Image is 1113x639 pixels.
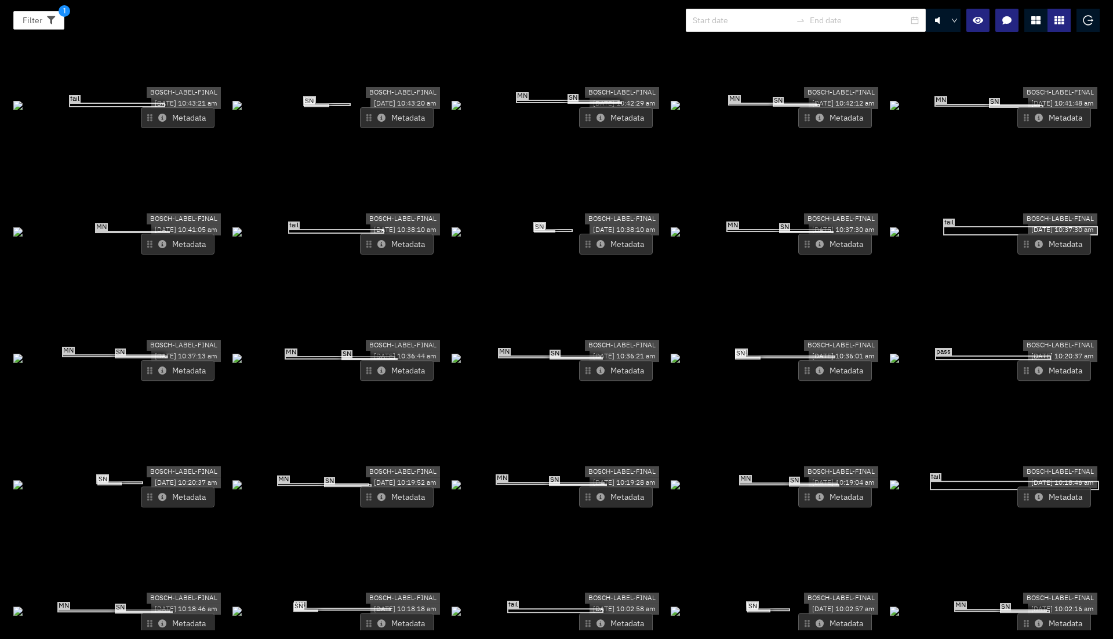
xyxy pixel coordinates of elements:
button: Metadata [798,107,872,128]
div: [DATE] 10:43:21 am [151,98,221,109]
span: MN [735,348,748,357]
div: [DATE] 10:20:37 am [1028,351,1097,362]
button: Metadata [141,613,214,634]
span: SN [1000,603,1011,611]
span: MN [95,223,108,231]
span: swap-right [796,16,805,25]
div: BOSCH-LABEL-FINAL [147,213,221,224]
span: MN [294,601,307,609]
button: Metadata [360,613,434,634]
span: fail [943,219,955,227]
div: [DATE] 10:19:52 am [370,477,440,488]
span: SN [779,223,790,231]
button: Metadata [360,486,434,507]
div: [DATE] 10:41:05 am [151,224,221,235]
button: Metadata [579,360,653,381]
input: Start date [693,14,791,27]
button: Metadata [579,107,653,128]
span: SN [115,604,126,612]
div: BOSCH-LABEL-FINAL [585,213,659,224]
div: BOSCH-LABEL-FINAL [147,87,221,98]
div: [DATE] 10:18:18 am [370,604,440,615]
span: MN [746,601,759,609]
button: Metadata [360,360,434,381]
div: [DATE] 10:42:12 am [809,98,878,109]
button: Metadata [1017,234,1091,255]
div: [DATE] 10:02:57 am [809,604,878,615]
span: MN [726,222,739,230]
span: SN [97,475,108,484]
span: down [951,17,958,24]
div: BOSCH-LABEL-FINAL [1023,87,1097,98]
span: 1 [59,5,70,17]
button: Metadata [798,234,872,255]
span: MN [533,222,546,230]
span: logout [1083,15,1093,26]
span: SN [549,476,560,484]
div: BOSCH-LABEL-FINAL [366,340,440,351]
div: BOSCH-LABEL-FINAL [147,466,221,477]
div: [DATE] 10:41:48 am [1028,98,1097,109]
span: MN [954,602,967,610]
button: Metadata [798,360,872,381]
div: BOSCH-LABEL-FINAL [804,593,878,604]
span: SN [115,348,126,357]
button: Metadata [1017,360,1091,381]
div: [DATE] 10:19:04 am [809,477,878,488]
div: [DATE] 10:37:13 am [151,351,221,362]
div: BOSCH-LABEL-FINAL [804,213,878,224]
div: BOSCH-LABEL-FINAL [1023,466,1097,477]
button: Metadata [579,613,653,634]
div: BOSCH-LABEL-FINAL [366,593,440,604]
span: MN [934,96,947,104]
div: BOSCH-LABEL-FINAL [585,87,659,98]
div: BOSCH-LABEL-FINAL [147,340,221,351]
button: Metadata [579,234,653,255]
div: [DATE] 10:36:44 am [370,351,440,362]
span: MN [277,475,290,484]
div: [DATE] 10:42:29 am [590,98,659,109]
div: BOSCH-LABEL-FINAL [585,466,659,477]
div: [DATE] 10:36:01 am [809,351,878,362]
span: SN [789,477,800,485]
button: Metadata [1017,613,1091,634]
span: MN [498,348,511,356]
span: SN [735,350,746,358]
div: [DATE] 10:18:46 am [1028,477,1097,488]
button: Metadata [360,234,434,255]
div: BOSCH-LABEL-FINAL [585,593,659,604]
span: fail [288,222,300,230]
button: Metadata [798,613,872,634]
div: [DATE] 10:19:28 am [590,477,659,488]
div: BOSCH-LABEL-FINAL [1023,213,1097,224]
button: Metadata [1017,486,1091,507]
span: fail [69,95,81,103]
div: [DATE] 10:38:10 am [590,224,659,235]
div: BOSCH-LABEL-FINAL [804,466,878,477]
div: [DATE] 10:37:30 am [809,224,878,235]
span: SN [989,98,1000,106]
button: Metadata [141,107,214,128]
div: [DATE] 10:18:46 am [151,604,221,615]
span: SN [550,350,561,358]
span: to [796,16,805,25]
div: BOSCH-LABEL-FINAL [147,593,221,604]
span: SN [324,477,335,485]
span: SN [773,97,784,105]
div: BOSCH-LABEL-FINAL [804,87,878,98]
button: Metadata [798,486,872,507]
span: MN [728,95,741,103]
div: BOSCH-LABEL-FINAL [366,213,440,224]
div: BOSCH-LABEL-FINAL [804,340,878,351]
button: Metadata [141,234,214,255]
button: Metadata [579,486,653,507]
div: BOSCH-LABEL-FINAL [1023,340,1097,351]
div: BOSCH-LABEL-FINAL [366,87,440,98]
button: Metadata [141,360,214,381]
span: MN [516,92,529,100]
span: MN [303,96,316,104]
div: [DATE] 10:38:10 am [370,224,440,235]
span: SN [747,602,758,611]
span: SN [568,94,579,102]
span: SN [293,602,304,611]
